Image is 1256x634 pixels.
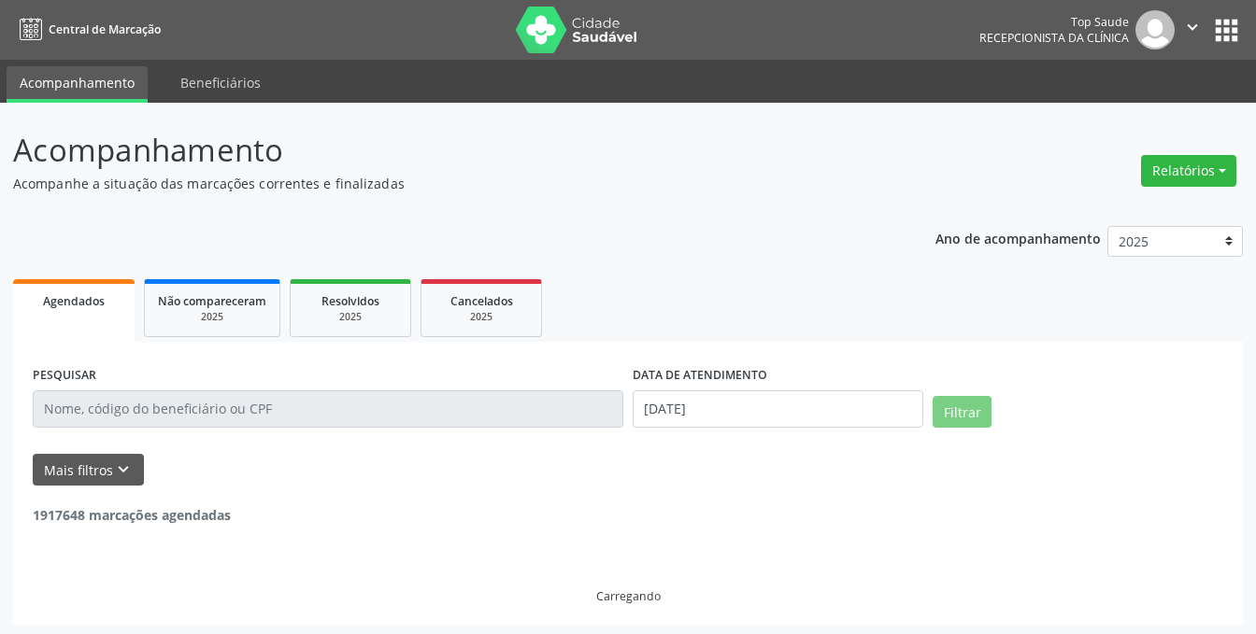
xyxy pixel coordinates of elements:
[49,21,161,37] span: Central de Marcação
[1141,155,1236,187] button: Relatórios
[304,310,397,324] div: 2025
[633,361,767,390] label: DATA DE ATENDIMENTO
[113,459,134,480] i: keyboard_arrow_down
[33,454,144,486] button: Mais filtroskeyboard_arrow_down
[633,390,923,428] input: Selecione um intervalo
[43,293,105,309] span: Agendados
[935,226,1101,249] p: Ano de acompanhamento
[7,66,148,103] a: Acompanhamento
[450,293,513,309] span: Cancelados
[979,14,1129,30] div: Top Saude
[435,310,528,324] div: 2025
[1210,14,1243,47] button: apps
[158,310,266,324] div: 2025
[33,390,623,428] input: Nome, código do beneficiário ou CPF
[33,506,231,524] strong: 1917648 marcações agendadas
[596,588,661,604] div: Carregando
[33,361,96,390] label: PESQUISAR
[321,293,379,309] span: Resolvidos
[1182,17,1203,37] i: 
[1135,10,1175,49] img: img
[1175,10,1210,49] button: 
[158,293,266,309] span: Não compareceram
[979,30,1129,46] span: Recepcionista da clínica
[167,66,274,99] a: Beneficiários
[13,127,874,174] p: Acompanhamento
[933,396,992,428] button: Filtrar
[13,14,161,45] a: Central de Marcação
[13,174,874,193] p: Acompanhe a situação das marcações correntes e finalizadas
